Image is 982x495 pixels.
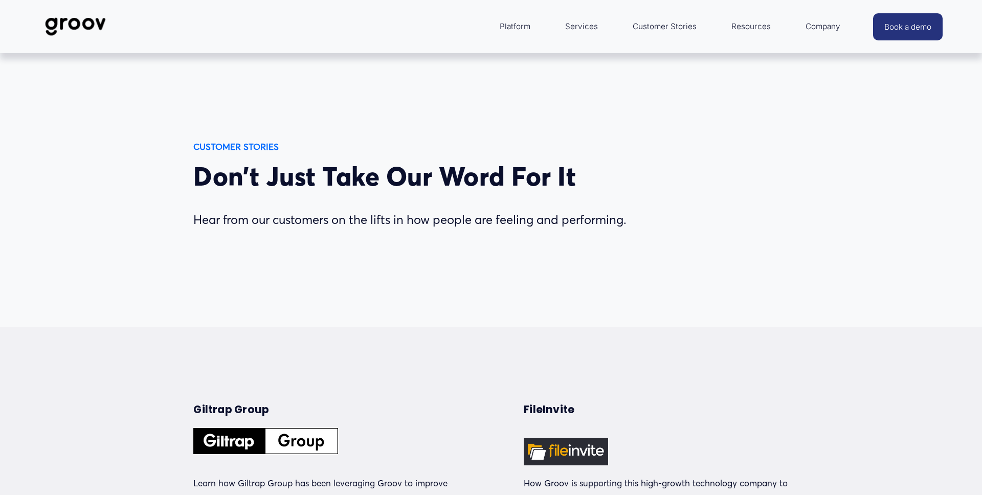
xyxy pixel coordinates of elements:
[731,19,771,34] span: Resources
[500,19,530,34] span: Platform
[628,14,702,39] a: Customer Stories
[726,14,776,39] a: folder dropdown
[560,14,603,39] a: Services
[193,209,728,231] p: Hear from our customers on the lifts in how people are feeling and performing.
[39,10,111,43] img: Groov | Workplace Science Platform | Unlock Performance | Drive Results
[524,402,574,417] strong: FileInvite
[873,13,943,40] a: Book a demo
[193,402,269,417] strong: Giltrap Group
[800,14,845,39] a: folder dropdown
[806,19,840,34] span: Company
[495,14,535,39] a: folder dropdown
[193,141,279,152] strong: CUSTOMER STORIES
[193,161,728,192] h2: Don’t Just Take Our Word For It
